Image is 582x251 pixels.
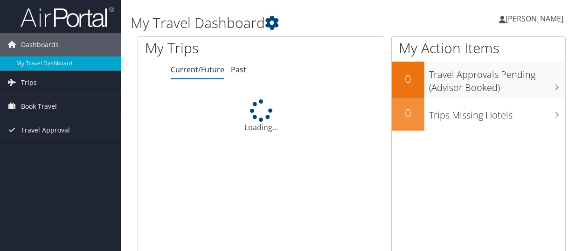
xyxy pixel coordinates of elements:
h2: 0 [392,71,424,87]
span: Dashboards [21,33,59,56]
div: Loading... [138,99,384,133]
a: Past [231,64,246,75]
span: Book Travel [21,95,57,118]
h2: 0 [392,105,424,121]
h3: Travel Approvals Pending (Advisor Booked) [429,63,565,94]
a: Current/Future [171,64,224,75]
h3: Trips Missing Hotels [429,104,565,122]
img: airportal-logo.png [21,6,114,28]
a: 0Travel Approvals Pending (Advisor Booked) [392,62,565,98]
h1: My Action Items [392,38,565,58]
span: Travel Approval [21,119,70,142]
h1: My Travel Dashboard [131,13,425,33]
h1: My Trips [145,38,275,58]
span: Trips [21,71,37,94]
a: [PERSON_NAME] [499,5,573,33]
a: 0Trips Missing Hotels [392,98,565,131]
span: [PERSON_NAME] [506,14,563,24]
